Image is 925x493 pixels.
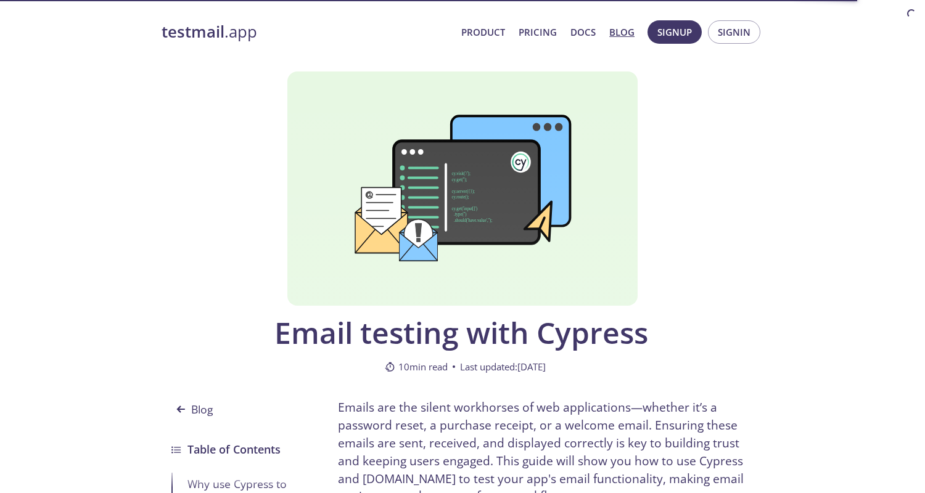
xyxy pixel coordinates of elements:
[385,359,448,374] span: 10 min read
[162,21,224,43] strong: testmail
[657,24,692,40] span: Signup
[162,22,451,43] a: testmail.app
[718,24,750,40] span: Signin
[461,24,505,40] a: Product
[519,24,557,40] a: Pricing
[609,24,635,40] a: Blog
[708,20,760,44] button: Signin
[460,359,546,374] span: Last updated: [DATE]
[570,24,596,40] a: Docs
[171,397,221,421] span: Blog
[171,380,299,426] a: Blog
[250,316,672,349] span: Email testing with Cypress
[647,20,702,44] button: Signup
[187,441,281,458] h3: Table of Contents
